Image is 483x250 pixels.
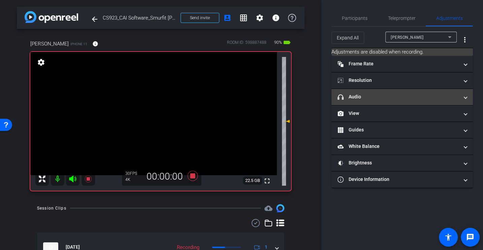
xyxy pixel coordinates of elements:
[337,110,459,117] mat-panel-title: View
[466,233,474,241] mat-icon: message
[388,16,416,21] span: Teleprompter
[273,37,283,48] span: 90%
[331,155,473,171] mat-expansion-panel-header: Brightness
[30,40,69,48] span: [PERSON_NAME]
[337,159,459,166] mat-panel-title: Brightness
[276,204,284,212] img: Session clips
[461,36,469,44] mat-icon: more_vert
[331,56,473,72] mat-expansion-panel-header: Frame Rate
[337,126,459,133] mat-panel-title: Guides
[92,41,98,47] mat-icon: info
[331,32,364,44] button: Expand All
[130,171,137,176] span: FPS
[337,143,459,150] mat-panel-title: White Balance
[125,171,142,176] div: 30
[331,89,473,105] mat-expansion-panel-header: Audio
[142,171,187,182] div: 00:00:00
[25,11,78,23] img: app-logo
[181,13,219,23] button: Send invite
[331,72,473,89] mat-expansion-panel-header: Resolution
[331,138,473,155] mat-expansion-panel-header: White Balance
[331,171,473,188] mat-expansion-panel-header: Device Information
[444,233,452,241] mat-icon: accessibility
[125,177,142,182] div: 4K
[337,31,359,44] span: Expand All
[264,204,272,212] mat-icon: cloud_upload
[272,14,280,22] mat-icon: info
[37,205,66,212] div: Session Clips
[264,204,272,212] span: Destinations for your clips
[282,117,290,125] mat-icon: 0 dB
[190,15,210,21] span: Send invite
[227,39,266,49] div: ROOM ID: 598887488
[436,16,463,21] span: Adjustments
[243,177,262,185] span: 22.5 GB
[457,32,473,48] button: More Options for Adjustments Panel
[342,16,367,21] span: Participants
[91,15,99,23] mat-icon: arrow_back
[337,176,459,183] mat-panel-title: Device Information
[337,93,459,100] mat-panel-title: Audio
[239,14,248,22] mat-icon: grid_on
[331,122,473,138] mat-expansion-panel-header: Guides
[103,11,176,25] span: CS923_CAI Software_Smurfit [PERSON_NAME]
[331,48,473,56] mat-card: Adjustments are disabled when recording.
[391,35,424,40] span: [PERSON_NAME]
[331,105,473,122] mat-expansion-panel-header: View
[223,14,231,22] mat-icon: account_box
[36,58,46,66] mat-icon: settings
[70,41,87,46] span: iPhone 11
[263,177,271,185] mat-icon: fullscreen
[337,60,459,67] mat-panel-title: Frame Rate
[337,77,459,84] mat-panel-title: Resolution
[283,38,291,46] mat-icon: battery_std
[256,14,264,22] mat-icon: settings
